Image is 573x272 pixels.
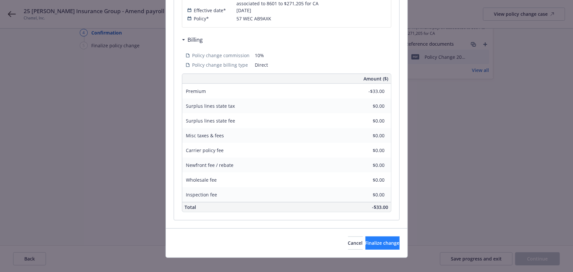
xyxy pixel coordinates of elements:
[186,192,217,198] span: Inspection fee
[185,204,196,210] span: Total
[237,7,252,14] span: [DATE]
[186,162,234,168] span: Newfront fee / rebate
[186,88,206,94] span: Premium
[255,52,387,59] span: 10%
[237,15,272,22] span: 57 WEC AB9AXK
[348,237,363,250] button: Cancel
[372,204,388,210] span: -$33.00
[194,15,209,22] span: Policy*
[186,147,224,153] span: Carrier policy fee
[192,52,250,59] span: Policy change commission
[365,237,400,250] button: Finalize change
[346,86,389,96] input: 0.00
[255,61,387,68] span: Direct
[186,118,235,124] span: Surplus lines state fee
[186,132,224,139] span: Misc taxes & fees
[182,35,203,44] div: Billing
[364,75,388,82] span: Amount ($)
[346,146,389,155] input: 0.00
[346,101,389,111] input: 0.00
[186,177,217,183] span: Wholesale fee
[192,61,248,68] span: Policy change billing type
[346,190,389,200] input: 0.00
[346,131,389,141] input: 0.00
[186,103,235,109] span: Surplus lines state tax
[348,240,363,246] span: Cancel
[188,35,203,44] h3: Billing
[346,116,389,126] input: 0.00
[346,160,389,170] input: 0.00
[194,7,226,14] span: Effective date*
[346,175,389,185] input: 0.00
[365,240,400,246] span: Finalize change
